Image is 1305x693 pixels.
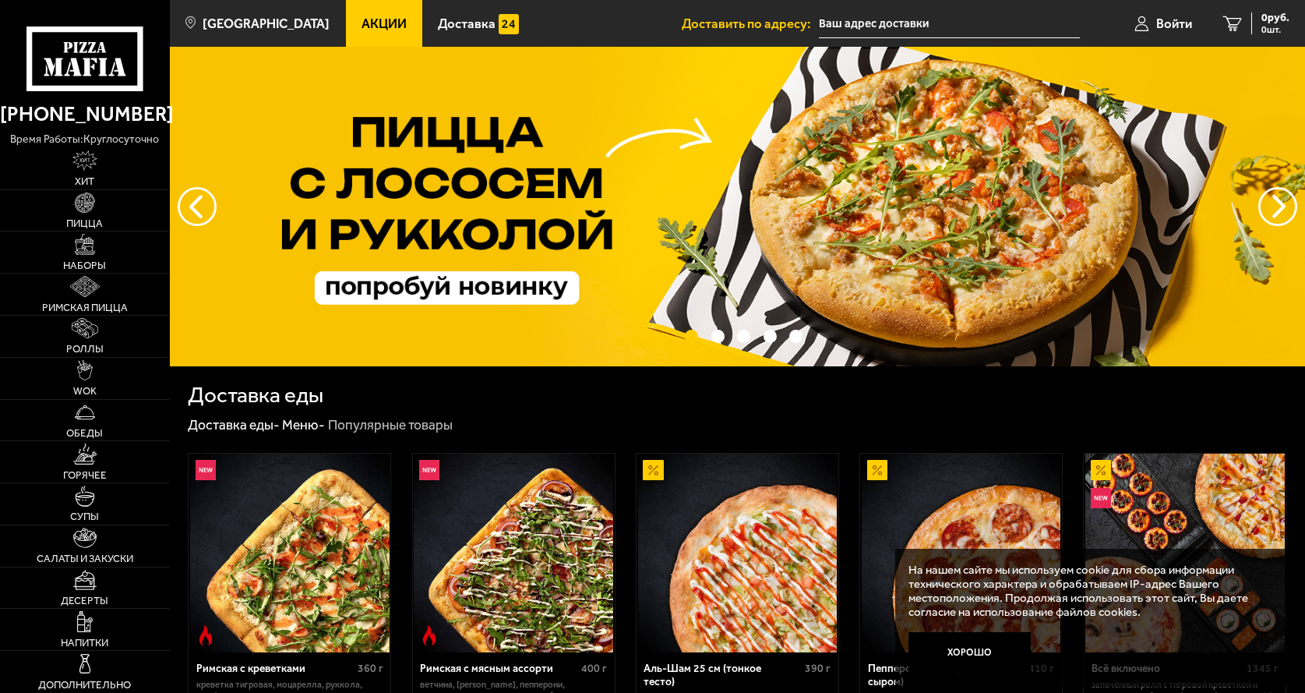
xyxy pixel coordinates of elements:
button: точки переключения [685,330,698,343]
span: Напитки [61,638,108,648]
span: Доставить по адресу: [682,17,819,30]
button: предыдущий [1258,187,1297,226]
a: АкционныйПепперони 25 см (толстое с сыром) [860,454,1062,653]
img: Акционный [1091,460,1111,480]
span: Хит [75,176,94,186]
span: Обеды [66,428,103,438]
img: 15daf4d41897b9f0e9f617042186c801.svg [499,14,519,34]
span: 390 г [805,662,831,675]
span: 0 руб. [1261,12,1289,23]
button: точки переключения [764,330,777,343]
span: Роллы [66,344,104,354]
span: 360 г [358,662,383,675]
span: Наборы [63,260,106,270]
div: Аль-Шам 25 см (тонкое тесто) [644,663,801,688]
span: Салаты и закуски [37,553,133,564]
div: Пепперони 25 см (толстое с сыром) [868,663,1025,688]
span: Дополнительно [38,680,131,690]
span: 0 шт. [1261,25,1289,34]
span: 400 г [581,662,607,675]
span: WOK [73,386,97,396]
a: НовинкаОстрое блюдоРимская с мясным ассорти [413,454,615,653]
input: Ваш адрес доставки [819,9,1080,38]
img: Новинка [419,460,439,480]
span: Акции [362,17,407,30]
a: Меню- [282,417,325,433]
img: Острое блюдо [196,625,216,645]
span: Доставка [438,17,496,30]
img: Новинка [196,460,216,480]
button: точки переключения [737,330,750,343]
span: Пицца [66,218,103,228]
img: Пепперони 25 см (толстое с сыром) [862,454,1061,653]
a: Доставка еды- [188,417,280,433]
img: Острое блюдо [419,625,439,645]
img: Аль-Шам 25 см (тонкое тесто) [638,454,838,653]
a: АкционныйАль-Шам 25 см (тонкое тесто) [637,454,838,653]
img: Римская с креветками [190,454,390,653]
button: точки переключения [789,330,802,343]
span: Горячее [63,470,107,480]
span: Супы [70,511,99,522]
div: Римская с мясным ассорти [420,663,577,676]
button: Хорошо [908,632,1031,673]
img: Всё включено [1085,454,1285,653]
div: Римская с креветками [196,663,354,676]
span: Войти [1156,17,1192,30]
button: точки переключения [711,330,725,343]
a: НовинкаОстрое блюдоРимская с креветками [189,454,390,653]
h1: Доставка еды [188,384,323,406]
img: Акционный [643,460,663,480]
button: следующий [178,187,217,226]
span: Десерты [61,596,108,606]
a: АкционныйНовинкаВсё включено [1084,454,1286,653]
img: Новинка [1091,488,1111,508]
div: Популярные товары [328,416,453,434]
img: Акционный [867,460,887,480]
span: [GEOGRAPHIC_DATA] [203,17,330,30]
img: Римская с мясным ассорти [414,454,613,653]
span: Римская пицца [42,302,128,313]
p: На нашем сайте мы используем cookie для сбора информации технического характера и обрабатываем IP... [908,563,1264,619]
